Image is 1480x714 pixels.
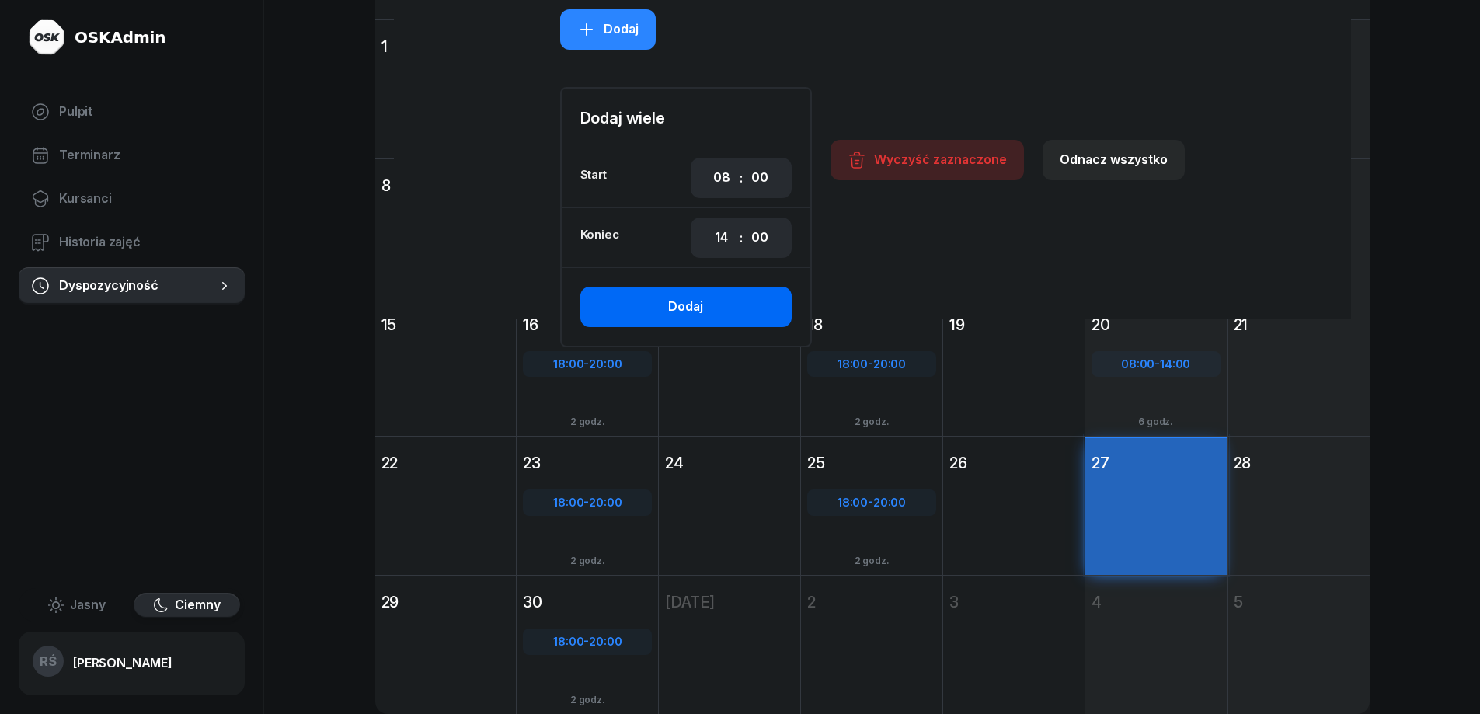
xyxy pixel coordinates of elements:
[523,314,652,336] div: 16
[28,19,65,56] img: logo-light@2x.png
[740,228,743,247] div: :
[1234,314,1363,336] div: 21
[134,593,241,618] button: Ciemny
[40,654,57,667] span: RŚ
[1234,452,1363,474] div: 28
[562,89,810,148] div: Dodaj wiele
[381,452,510,474] div: 22
[949,452,1078,474] div: 26
[1060,150,1168,170] div: Odnacz wszystko
[59,232,232,253] span: Historia zajęć
[19,93,245,131] a: Pulpit
[1092,314,1221,336] div: 20
[381,314,510,336] div: 15
[381,36,510,57] div: 1
[23,593,131,618] button: Jasny
[375,50,517,63] div: [DATE]
[560,9,656,50] button: Dodaj
[848,150,1007,170] div: Wyczyść zaznaczone
[580,287,792,327] button: Dodaj
[59,189,232,209] span: Kursanci
[381,175,510,197] div: 8
[73,657,172,669] div: [PERSON_NAME]
[740,169,743,187] div: :
[807,452,936,474] div: 25
[381,591,510,613] div: 29
[523,452,652,474] div: 23
[59,145,232,165] span: Terminarz
[523,591,652,613] div: 30
[19,224,245,261] a: Historia zajęć
[70,595,106,615] span: Jasny
[19,180,245,218] a: Kursanci
[577,19,639,40] div: Dodaj
[1043,140,1185,180] button: Odnacz wszystko
[665,452,794,474] div: 24
[949,314,1078,336] div: 19
[59,276,217,296] span: Dyspozycyjność
[19,137,245,174] a: Terminarz
[75,26,165,48] div: OSKAdmin
[175,595,221,615] span: Ciemny
[668,297,703,317] div: Dodaj
[831,140,1024,180] button: Wyczyść zaznaczone
[1092,452,1221,474] div: 27
[807,314,936,336] div: 18
[59,102,232,122] span: Pulpit
[19,267,245,305] a: Dyspozycyjność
